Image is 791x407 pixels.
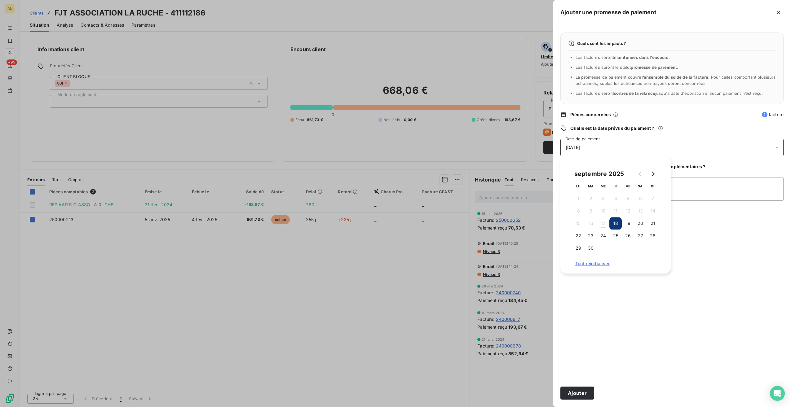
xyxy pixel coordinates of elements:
button: 1 [572,192,585,205]
span: Quelle est la date prévue du paiement ? [570,125,654,131]
button: 2 [585,192,597,205]
button: 5 [622,192,634,205]
button: 22 [572,230,585,242]
button: 29 [572,242,585,254]
th: dimanche [647,180,659,192]
button: 24 [597,230,609,242]
button: 7 [647,192,659,205]
button: 27 [634,230,647,242]
span: Quels sont les impacts ? [577,41,626,46]
button: 10 [597,205,609,217]
button: 25 [609,230,622,242]
th: samedi [634,180,647,192]
span: 1 [762,112,767,117]
button: 6 [634,192,647,205]
button: Go to next month [647,168,659,180]
span: Pièces concernées [570,112,611,118]
th: lundi [572,180,585,192]
span: sorties de la relance [614,91,655,96]
span: promesse de paiement [631,65,677,70]
div: Open Intercom Messenger [770,386,785,401]
button: 3 [597,192,609,205]
button: 13 [634,205,647,217]
button: 18 [609,217,622,230]
button: 15 [572,217,585,230]
th: mercredi [597,180,609,192]
h5: Ajouter une promesse de paiement [560,8,656,17]
button: 21 [647,217,659,230]
span: maintenues dans l’encours [614,55,669,60]
th: mardi [585,180,597,192]
span: La promesse de paiement couvre . Pour celles comportant plusieurs échéances, seules les échéances... [576,75,776,86]
div: septembre 2025 [572,169,626,179]
button: 17 [597,217,609,230]
span: Tout réinitialiser [575,261,656,266]
button: 14 [647,205,659,217]
button: 4 [609,192,622,205]
button: 20 [634,217,647,230]
span: Les factures seront jusqu'à date d'expiration si aucun paiement n’est reçu. [576,91,763,96]
button: 19 [622,217,634,230]
button: 9 [585,205,597,217]
span: facture [762,112,784,118]
span: l’ensemble du solde de la facture [642,75,709,80]
button: 26 [622,230,634,242]
button: 30 [585,242,597,254]
th: jeudi [609,180,622,192]
button: Ajouter [560,387,594,400]
button: 23 [585,230,597,242]
button: 11 [609,205,622,217]
th: vendredi [622,180,634,192]
button: 16 [585,217,597,230]
span: Les factures auront le statut . [576,65,678,70]
button: 12 [622,205,634,217]
button: 8 [572,205,585,217]
span: Les factures seront . [576,55,670,60]
span: [DATE] [566,145,580,150]
button: 28 [647,230,659,242]
button: Go to previous month [634,168,647,180]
